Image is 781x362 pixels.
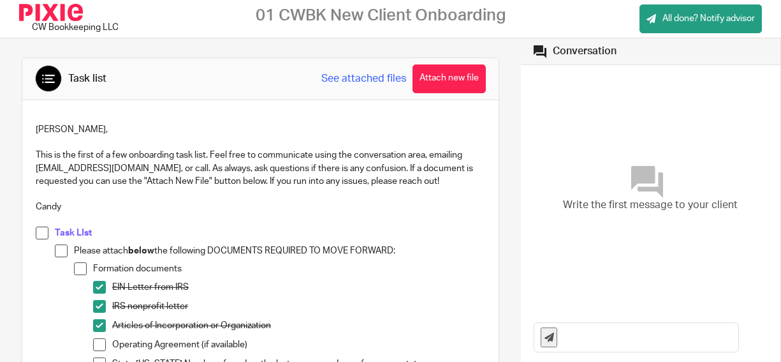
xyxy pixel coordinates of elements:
span: Task LIst [55,229,92,238]
div: CW Bookkeeping LLC [32,21,119,34]
div: Conversation [553,45,617,58]
div: CW Bookkeeping LLC [19,4,124,34]
strong: below [128,246,154,255]
span: Write the first message to your client [563,198,738,213]
p: [PERSON_NAME], [36,123,485,136]
p: Formation documents [93,262,485,275]
p: Articles of Incorporation or Organization [112,319,485,332]
h2: 01 CWBK New Client Onboarding [256,6,506,26]
p: Operating Agreement (if available) [112,338,485,351]
p: Please attach the following DOCUMENTS REQUIRED TO MOVE FORWARD: [74,245,485,257]
a: All done? Notify advisor [639,4,762,33]
span: All done? Notify advisor [662,12,755,25]
a: See attached files [321,72,406,86]
button: Attach new file [412,64,486,93]
p: Candy [36,200,485,213]
p: IRS nonprofit letter [112,300,485,313]
p: This is the first of a few onboarding task list. Feel free to communicate using the conversation ... [36,149,485,188]
p: EIN Letter from IRS [112,281,485,294]
div: Task list [68,72,106,86]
